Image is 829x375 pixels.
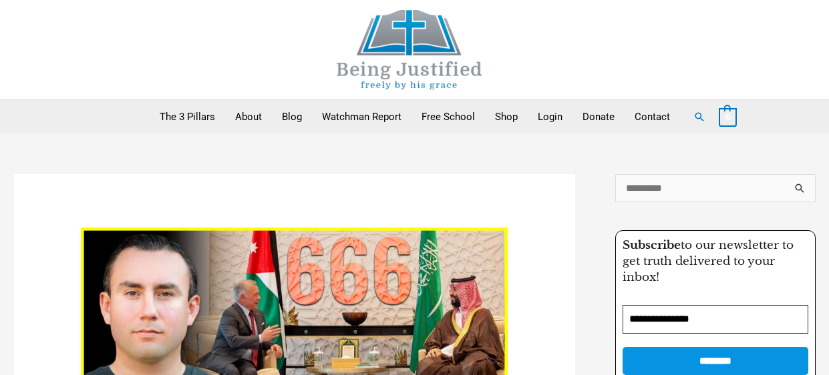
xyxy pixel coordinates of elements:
a: Blog [272,100,312,133]
a: Watchman Report [312,100,411,133]
a: Search button [693,111,705,123]
a: Free School [411,100,485,133]
a: Donate [572,100,625,133]
img: Being Justified [309,10,510,89]
span: 0 [725,112,730,122]
a: Shop [485,100,528,133]
a: The 3 Pillars [150,100,225,133]
a: View Shopping Cart, empty [719,111,737,123]
nav: Primary Site Navigation [150,100,680,133]
input: Email Address * [623,305,808,334]
a: Contact [625,100,680,133]
a: Login [528,100,572,133]
a: About [225,100,272,133]
strong: Subscribe [623,238,681,252]
span: to our newsletter to get truth delivered to your inbox! [623,238,794,284]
